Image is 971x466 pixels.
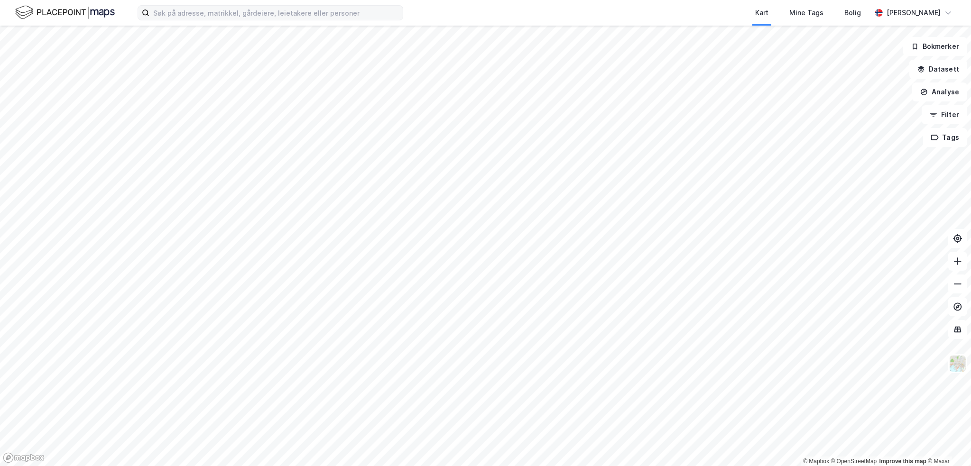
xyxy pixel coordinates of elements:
[924,420,971,466] div: Kontrollprogram for chat
[887,7,941,18] div: [PERSON_NAME]
[15,4,115,21] img: logo.f888ab2527a4732fd821a326f86c7f29.svg
[924,420,971,466] iframe: Chat Widget
[844,7,861,18] div: Bolig
[923,128,967,147] button: Tags
[903,37,967,56] button: Bokmerker
[755,7,768,18] div: Kart
[909,60,967,79] button: Datasett
[3,452,45,463] a: Mapbox homepage
[803,458,829,465] a: Mapbox
[912,82,967,101] button: Analyse
[879,458,926,465] a: Improve this map
[831,458,877,465] a: OpenStreetMap
[949,355,967,373] img: Z
[149,6,403,20] input: Søk på adresse, matrikkel, gårdeiere, leietakere eller personer
[922,105,967,124] button: Filter
[789,7,823,18] div: Mine Tags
